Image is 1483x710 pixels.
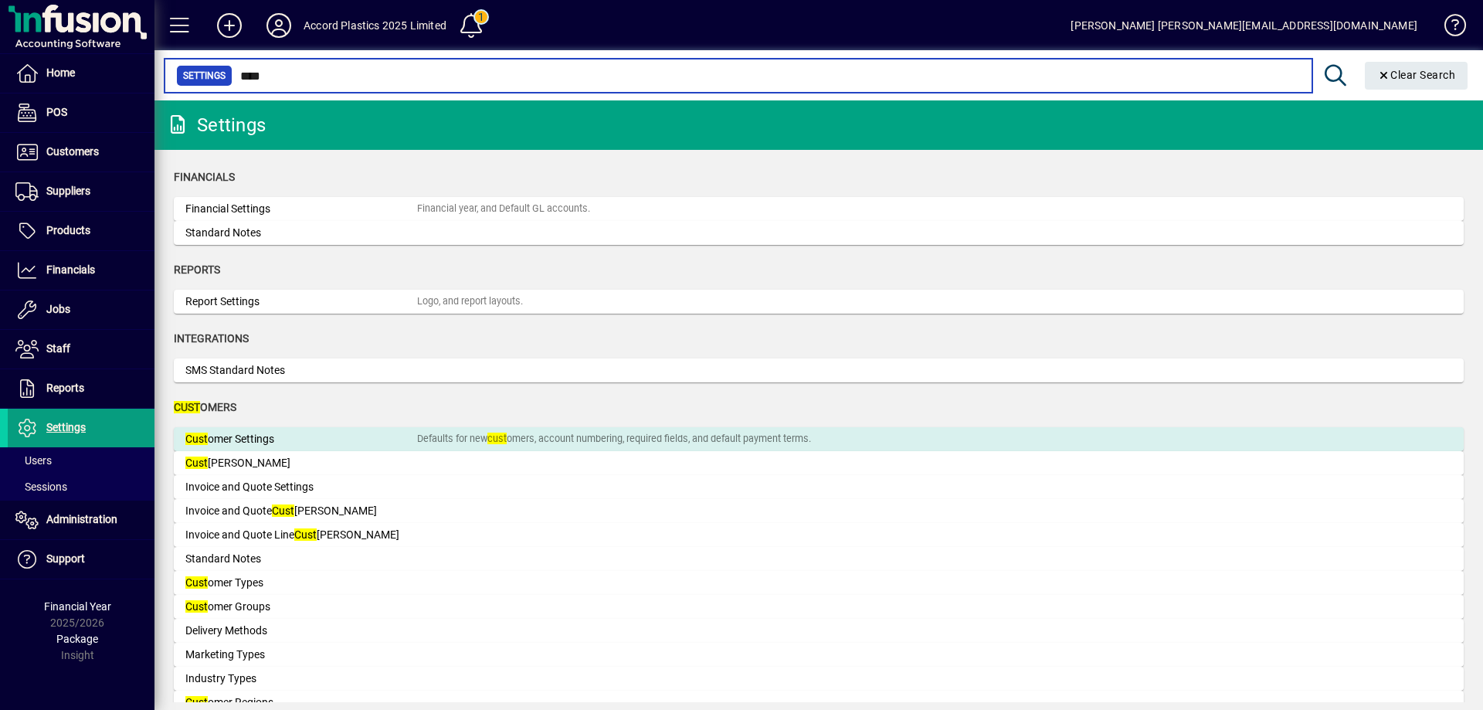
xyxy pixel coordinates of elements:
a: Sessions [8,474,154,500]
span: Jobs [46,303,70,315]
em: Cust [294,528,317,541]
div: Standard Notes [185,225,417,241]
a: Report SettingsLogo, and report layouts. [174,290,1464,314]
a: Support [8,540,154,579]
div: Report Settings [185,294,417,310]
div: omer Groups [185,599,417,615]
div: Financial Settings [185,201,417,217]
a: Standard Notes [174,547,1464,571]
span: POS [46,106,67,118]
a: Invoice and Quote LineCust[PERSON_NAME] [174,523,1464,547]
div: Marketing Types [185,647,417,663]
span: Financial Year [44,600,111,613]
a: Customers [8,133,154,172]
a: Marketing Types [174,643,1464,667]
div: omer Types [185,575,417,591]
div: Financial year, and Default GL accounts. [417,202,590,216]
div: Defaults for new omers, account numbering, required fields, and default payment terms. [417,432,811,447]
div: Invoice and Quote [PERSON_NAME] [185,503,417,519]
a: Customer SettingsDefaults for newcustomers, account numbering, required fields, and default payme... [174,427,1464,451]
span: Support [46,552,85,565]
a: Financials [8,251,154,290]
em: Cust [174,401,200,413]
div: Standard Notes [185,551,417,567]
span: Clear Search [1377,69,1456,81]
span: Home [46,66,75,79]
span: Customers [46,145,99,158]
div: Delivery Methods [185,623,417,639]
a: Knowledge Base [1433,3,1464,53]
div: Invoice and Quote Line [PERSON_NAME] [185,527,417,543]
div: omer Settings [185,431,417,447]
a: Industry Types [174,667,1464,691]
a: Users [8,447,154,474]
a: Administration [8,501,154,539]
span: Settings [46,421,86,433]
div: Logo, and report layouts. [417,294,523,309]
em: cust [487,433,507,444]
a: Jobs [8,290,154,329]
a: Invoice and Quote Settings [174,475,1464,499]
a: Delivery Methods [174,619,1464,643]
em: Cust [185,696,208,708]
span: Suppliers [46,185,90,197]
a: Suppliers [8,172,154,211]
a: POS [8,93,154,132]
span: Package [56,633,98,645]
span: omers [174,401,236,413]
button: Profile [254,12,304,39]
a: Financial SettingsFinancial year, and Default GL accounts. [174,197,1464,221]
span: Sessions [15,481,67,493]
span: Financials [46,263,95,276]
span: Reports [174,263,220,276]
a: Home [8,54,154,93]
em: Cust [185,600,208,613]
span: Integrations [174,332,249,345]
span: Reports [46,382,84,394]
em: Cust [185,576,208,589]
div: SMS Standard Notes [185,362,417,379]
a: Reports [8,369,154,408]
a: SMS Standard Notes [174,358,1464,382]
a: Customer Groups [174,595,1464,619]
em: Cust [185,457,208,469]
span: Settings [183,68,226,83]
a: Customer Types [174,571,1464,595]
div: Accord Plastics 2025 Limited [304,13,446,38]
button: Add [205,12,254,39]
a: Cust[PERSON_NAME] [174,451,1464,475]
span: Users [15,454,52,467]
div: Invoice and Quote Settings [185,479,417,495]
em: Cust [272,504,294,517]
a: Invoice and QuoteCust[PERSON_NAME] [174,499,1464,523]
a: Standard Notes [174,221,1464,245]
a: Staff [8,330,154,369]
div: Industry Types [185,671,417,687]
span: Staff [46,342,70,355]
button: Clear [1365,62,1468,90]
a: Products [8,212,154,250]
span: Administration [46,513,117,525]
span: Financials [174,171,235,183]
span: Products [46,224,90,236]
div: Settings [166,113,266,138]
em: Cust [185,433,208,445]
div: [PERSON_NAME] [PERSON_NAME][EMAIL_ADDRESS][DOMAIN_NAME] [1071,13,1417,38]
div: [PERSON_NAME] [185,455,417,471]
